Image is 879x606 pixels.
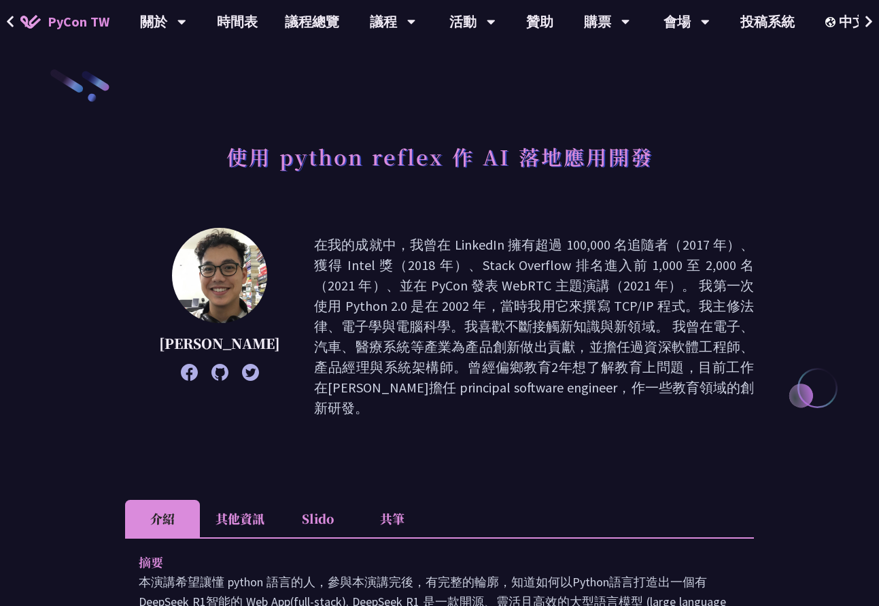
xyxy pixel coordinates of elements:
[159,333,280,354] p: [PERSON_NAME]
[20,15,41,29] img: Home icon of PyCon TW 2025
[314,235,754,418] p: 在我的成就中，我曾在 LinkedIn 擁有超過 100,000 名追隨者（2017 年）、獲得 Intel 獎（2018 年）、Stack Overflow 排名進入前 1,000 至 2,0...
[139,552,713,572] p: 摘要
[48,12,109,32] span: PyCon TW
[125,500,200,537] li: 介紹
[172,228,267,323] img: Milo Chen
[7,5,123,39] a: PyCon TW
[825,17,839,27] img: Locale Icon
[200,500,280,537] li: 其他資訊
[226,136,653,177] h1: 使用 python reflex 作 AI 落地應用開發
[355,500,430,537] li: 共筆
[280,500,355,537] li: Slido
